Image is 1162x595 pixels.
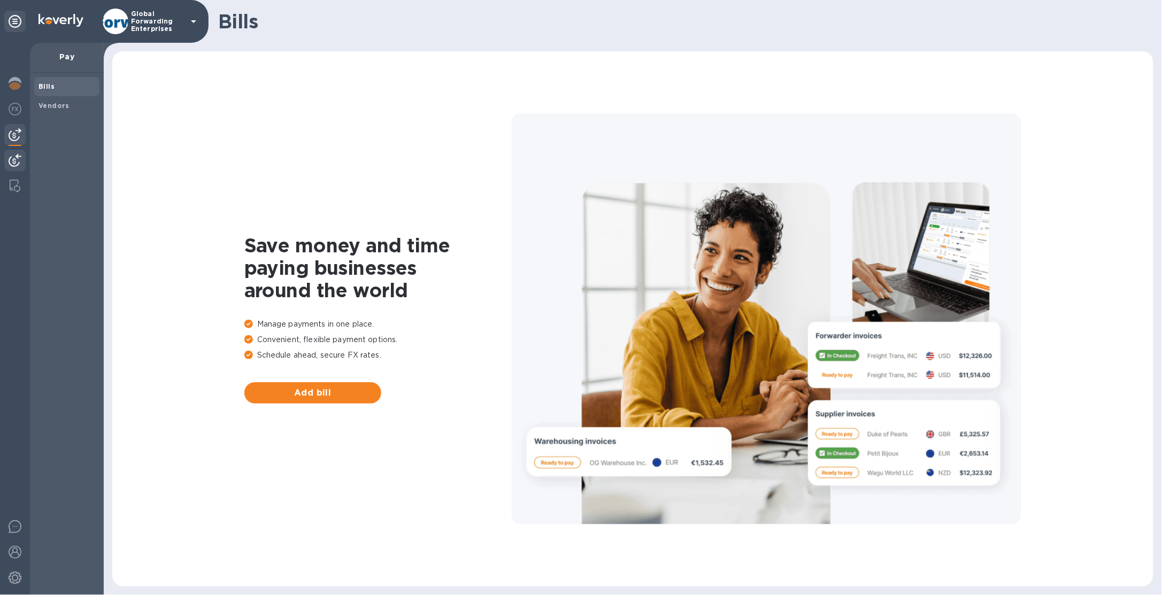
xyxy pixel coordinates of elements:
p: Pay [39,51,95,62]
p: Manage payments in one place. [244,319,512,330]
div: Unpin categories [4,11,26,32]
img: Logo [39,14,83,27]
span: Add bill [253,387,373,399]
b: Bills [39,82,55,90]
h1: Bills [218,10,1145,33]
h1: Save money and time paying businesses around the world [244,234,512,302]
img: Foreign exchange [9,103,21,115]
b: Vendors [39,102,70,110]
button: Add bill [244,382,381,404]
p: Global Forwarding Enterprises [131,10,184,33]
p: Schedule ahead, secure FX rates. [244,350,512,361]
p: Convenient, flexible payment options. [244,334,512,345]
